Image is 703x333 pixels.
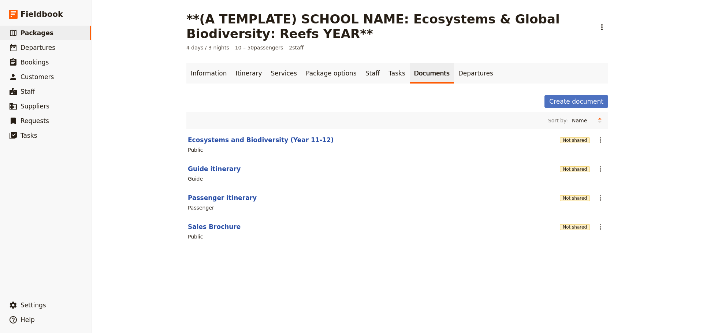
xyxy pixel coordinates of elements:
[548,117,568,124] span: Sort by:
[188,193,257,202] button: Passenger itinerary
[188,204,214,211] div: Passenger
[21,117,49,125] span: Requests
[267,63,302,84] a: Services
[594,163,607,175] button: Actions
[188,136,334,144] button: Ecosystems and Biodiversity (Year 11-12)
[544,95,608,108] button: Create document
[21,301,46,309] span: Settings
[594,192,607,204] button: Actions
[596,21,608,33] button: Actions
[21,88,35,95] span: Staff
[188,222,241,231] button: Sales Brochure
[410,63,454,84] a: Documents
[21,59,49,66] span: Bookings
[21,73,54,81] span: Customers
[560,137,590,143] button: Not shared
[21,103,49,110] span: Suppliers
[21,316,35,323] span: Help
[186,44,229,51] span: 4 days / 3 nights
[188,164,241,173] button: Guide itinerary
[384,63,410,84] a: Tasks
[21,44,55,51] span: Departures
[235,44,283,51] span: 10 – 50 passengers
[560,224,590,230] button: Not shared
[569,115,594,126] select: Sort by:
[188,233,203,240] div: Public
[454,63,498,84] a: Departures
[594,221,607,233] button: Actions
[560,166,590,172] button: Not shared
[186,12,591,41] h1: **(A TEMPLATE) SCHOOL NAME: Ecosystems & Global Biodiversity: Reefs YEAR**
[560,195,590,201] button: Not shared
[594,134,607,146] button: Actions
[21,9,63,20] span: Fieldbook
[594,115,605,126] button: Change sort direction
[301,63,361,84] a: Package options
[188,175,203,182] div: Guide
[186,63,231,84] a: Information
[21,29,53,37] span: Packages
[188,146,203,153] div: Public
[231,63,266,84] a: Itinerary
[289,44,304,51] span: 2 staff
[361,63,384,84] a: Staff
[21,132,37,139] span: Tasks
